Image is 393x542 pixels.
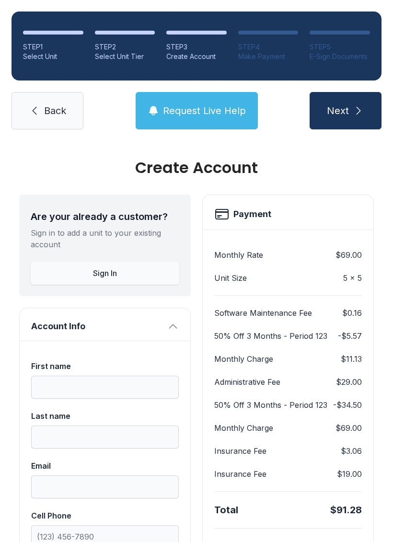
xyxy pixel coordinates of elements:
div: Make Payment [238,52,299,61]
input: Email [31,475,179,498]
dt: Monthly Rate [214,249,263,261]
dd: $29.00 [336,376,362,388]
dd: $69.00 [335,422,362,434]
dt: Software Maintenance Fee [214,307,312,319]
div: STEP 5 [310,42,370,52]
div: Are your already a customer? [31,210,179,223]
div: Sign in to add a unit to your existing account [31,227,179,250]
div: STEP 1 [23,42,83,52]
dt: 50% Off 3 Months - Period 123 [214,330,327,342]
span: Sign In [93,267,117,279]
div: First name [31,360,179,372]
div: Select Unit [23,52,83,61]
dt: Monthly Charge [214,422,273,434]
div: Cell Phone [31,510,179,521]
dd: $3.06 [341,445,362,457]
dd: $69.00 [335,249,362,261]
h2: Payment [233,208,271,221]
button: Account Info [20,308,190,341]
dt: Insurance Fee [214,468,266,480]
div: $91.28 [330,503,362,517]
span: Request Live Help [163,104,246,117]
div: STEP 3 [166,42,227,52]
dd: $0.16 [342,307,362,319]
div: Create Account [19,160,374,175]
div: Last name [31,410,179,422]
input: Last name [31,426,179,449]
input: First name [31,376,179,399]
dd: $11.13 [341,353,362,365]
span: Account Info [31,320,163,333]
div: Total [214,503,238,517]
span: Next [327,104,349,117]
dt: 50% Off 3 Months - Period 123 [214,399,327,411]
div: STEP 4 [238,42,299,52]
dt: Administrative Fee [214,376,280,388]
dd: -$34.50 [333,399,362,411]
span: Back [44,104,66,117]
div: Create Account [166,52,227,61]
div: Select Unit Tier [95,52,155,61]
div: Email [31,460,179,472]
dd: 5 x 5 [343,272,362,284]
div: STEP 2 [95,42,155,52]
dt: Insurance Fee [214,445,266,457]
dd: -$5.57 [338,330,362,342]
dd: $19.00 [337,468,362,480]
div: E-Sign Documents [310,52,370,61]
dt: Unit Size [214,272,247,284]
dt: Monthly Charge [214,353,273,365]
